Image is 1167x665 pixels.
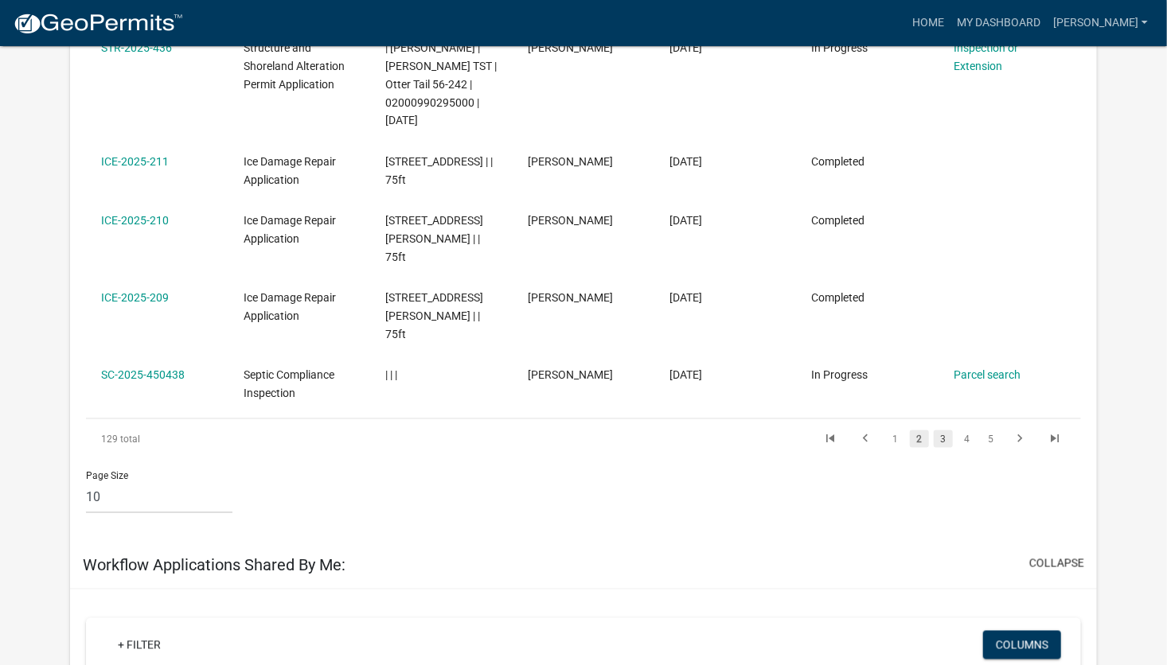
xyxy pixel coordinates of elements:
a: go to previous page [851,430,881,448]
span: 07/16/2025 [669,155,702,168]
a: Inspection or Extension [954,41,1018,72]
span: Matt S Hoen [528,41,613,54]
button: Columns [983,631,1061,659]
a: 1 [886,430,905,448]
a: ICE-2025-211 [101,155,169,168]
a: 2 [910,430,929,448]
span: 07/16/2025 [669,291,702,304]
span: 07/16/2025 [669,214,702,227]
a: go to next page [1005,430,1036,448]
span: Completed [812,155,865,168]
span: 07/16/2025 [669,368,702,381]
span: Matt S Hoen [528,214,613,227]
span: Completed [812,214,865,227]
span: Matt S Hoen [528,368,613,381]
a: go to first page [816,430,846,448]
li: page 2 [907,426,931,453]
span: Completed [812,291,865,304]
a: ICE-2025-210 [101,214,169,227]
span: Ice Damage Repair Application [244,214,336,245]
span: 39027 CLITHERALL LAKE RD N | | 75ft [385,155,493,186]
a: Parcel search [954,368,1021,381]
a: ICE-2025-209 [101,291,169,304]
a: [PERSON_NAME] [1047,8,1154,38]
div: 129 total [86,419,282,459]
li: page 1 [884,426,907,453]
span: 07/18/2025 [669,41,702,54]
span: In Progress [812,41,868,54]
span: 21396 ALBERTINA LN | | 75ft [385,291,483,340]
li: page 5 [979,426,1003,453]
span: Structure and Shoreland Alteration Permit Application [244,41,345,91]
span: Ice Damage Repair Application [244,155,336,186]
a: My Dashboard [950,8,1047,38]
span: Matt S Hoen [528,155,613,168]
span: Ice Damage Repair Application [244,291,336,322]
a: STR-2025-436 [101,41,172,54]
span: In Progress [812,368,868,381]
a: 4 [958,430,977,448]
li: page 4 [955,426,979,453]
a: 3 [934,430,953,448]
a: + Filter [105,631,174,659]
span: Matt S Hoen [528,291,613,304]
span: | | | [385,368,397,381]
h5: Workflow Applications Shared By Me: [83,556,345,575]
span: Septic Compliance Inspection [244,368,334,399]
span: | Kyle Westergard | PS JENSEN TST | Otter Tail 56-242 | 02000990295000 | 08/01/2026 [385,41,497,126]
a: 5 [982,430,1001,448]
li: page 3 [931,426,955,453]
button: collapse [1029,555,1084,572]
a: go to last page [1040,430,1071,448]
a: SC-2025-450438 [101,368,185,381]
span: 21380 ALBERTINA LN | | 75ft [385,214,483,263]
a: Home [906,8,950,38]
